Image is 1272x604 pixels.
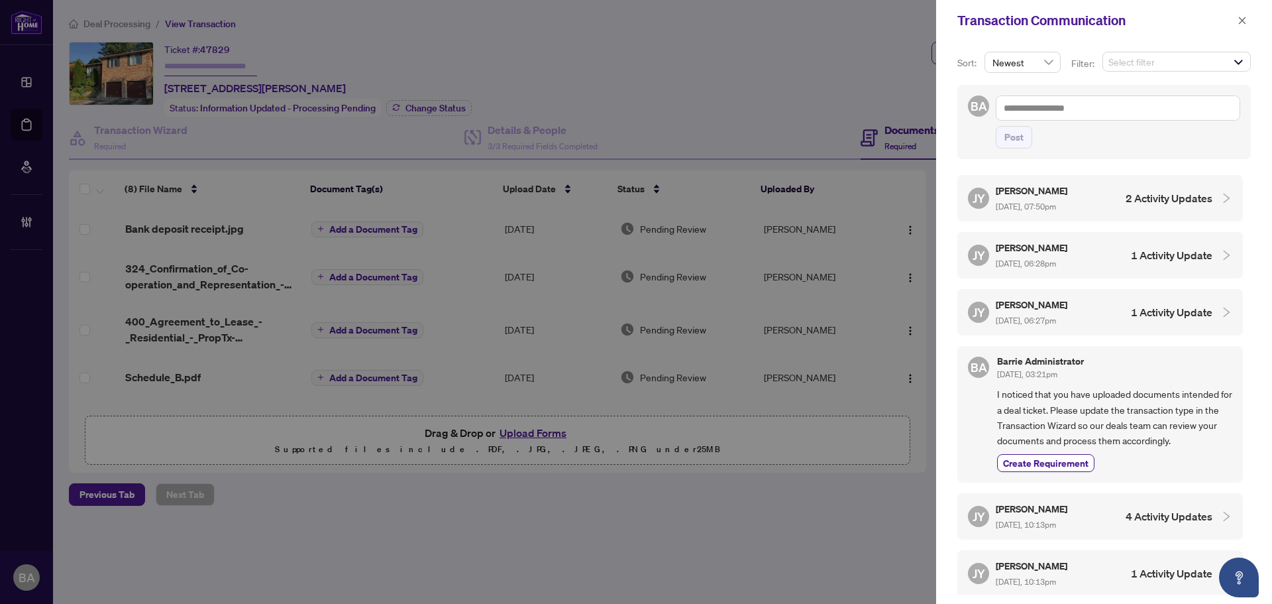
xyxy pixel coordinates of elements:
span: [DATE], 06:27pm [996,316,1056,326]
h4: 4 Activity Updates [1126,509,1212,524]
span: collapsed [1220,306,1232,318]
div: JY[PERSON_NAME] [DATE], 07:50pm2 Activity Updates [957,175,1243,221]
h5: [PERSON_NAME] [996,297,1069,312]
span: collapsed [1220,511,1232,522]
span: collapsed [1220,249,1232,261]
h5: Barrie Administrator [997,357,1084,366]
button: Post [996,126,1032,149]
div: JY[PERSON_NAME] [DATE], 10:13pm4 Activity Updates [957,493,1243,540]
p: Filter: [1071,56,1096,71]
span: Newest [992,52,1053,72]
span: [DATE], 06:28pm [996,259,1056,269]
span: collapsed [1220,568,1232,579]
div: JY[PERSON_NAME] [DATE], 06:28pm1 Activity Update [957,232,1243,278]
h5: [PERSON_NAME] [996,558,1069,574]
h4: 1 Activity Update [1131,304,1212,320]
span: [DATE], 07:50pm [996,202,1056,211]
span: [DATE], 10:13pm [996,520,1056,530]
h5: [PERSON_NAME] [996,240,1069,255]
span: JY [973,189,985,208]
h4: 1 Activity Update [1131,247,1212,263]
span: JY [973,303,985,322]
span: [DATE], 10:13pm [996,577,1056,587]
button: Create Requirement [997,454,1094,472]
span: JY [973,507,985,526]
span: I noticed that you have uploaded documents intended for a deal ticket. Please update the transact... [997,387,1232,449]
h5: [PERSON_NAME] [996,501,1069,516]
h5: [PERSON_NAME] [996,183,1069,198]
div: JY[PERSON_NAME] [DATE], 06:27pm1 Activity Update [957,289,1243,335]
span: BA [971,97,987,115]
span: collapsed [1220,192,1232,204]
span: JY [973,564,985,583]
h4: 1 Activity Update [1131,566,1212,581]
button: Open asap [1219,558,1259,597]
span: JY [973,246,985,265]
h4: 2 Activity Updates [1126,190,1212,206]
span: close [1238,16,1247,25]
div: JY[PERSON_NAME] [DATE], 10:13pm1 Activity Update [957,550,1243,597]
p: Sort: [957,56,979,70]
span: [DATE], 03:21pm [997,369,1057,379]
div: Transaction Communication [957,11,1234,30]
span: BA [971,358,987,377]
span: Create Requirement [1003,456,1088,470]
